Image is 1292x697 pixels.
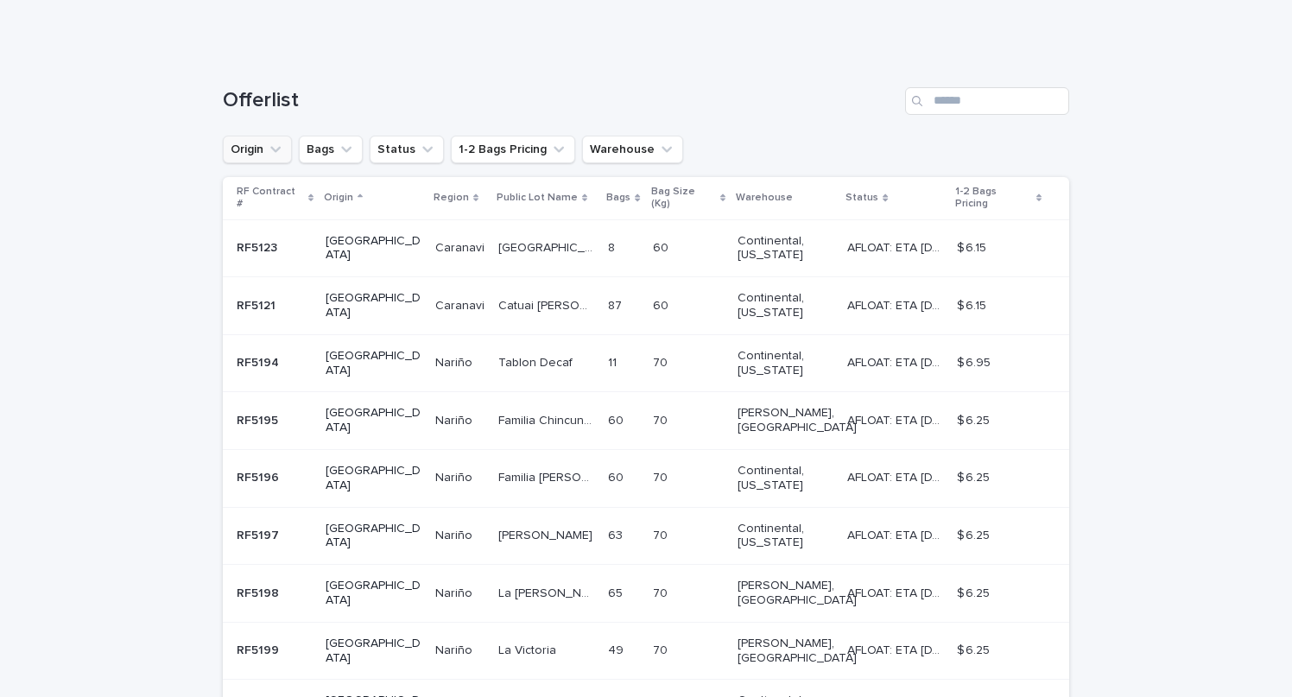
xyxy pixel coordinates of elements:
[435,640,476,658] p: Nariño
[608,583,626,601] p: 65
[845,188,878,207] p: Status
[847,238,947,256] p: AFLOAT: ETA 10-23-2025
[326,291,421,320] p: [GEOGRAPHIC_DATA]
[237,352,282,371] p: RF5194
[223,507,1069,565] tr: RF5197RF5197 [GEOGRAPHIC_DATA]NariñoNariño [PERSON_NAME][PERSON_NAME] 6363 7070 Continental, [US_...
[223,334,1069,392] tr: RF5194RF5194 [GEOGRAPHIC_DATA]NariñoNariño Tablon DecafTablon Decaf 1111 7070 Continental, [US_ST...
[606,188,630,207] p: Bags
[957,238,990,256] p: $ 6.15
[434,188,469,207] p: Region
[847,467,947,485] p: AFLOAT: ETA 10-16-2025
[957,410,993,428] p: $ 6.25
[435,238,488,256] p: Caranavi
[608,467,627,485] p: 60
[237,182,304,214] p: RF Contract #
[653,640,671,658] p: 70
[847,583,947,601] p: AFLOAT: ETA 10-22-2025
[451,136,575,163] button: 1-2 Bags Pricing
[223,622,1069,680] tr: RF5199RF5199 [GEOGRAPHIC_DATA]NariñoNariño La VictoriaLa Victoria 4949 7070 [PERSON_NAME], [GEOGR...
[237,583,282,601] p: RF5198
[223,449,1069,507] tr: RF5196RF5196 [GEOGRAPHIC_DATA]NariñoNariño Familia [PERSON_NAME]Familia [PERSON_NAME] 6060 7070 C...
[326,522,421,551] p: [GEOGRAPHIC_DATA]
[223,219,1069,277] tr: RF5123RF5123 [GEOGRAPHIC_DATA]CaranaviCaranavi [GEOGRAPHIC_DATA][GEOGRAPHIC_DATA] 88 6060 Contine...
[957,295,990,314] p: $ 6.15
[847,410,947,428] p: AFLOAT: ETA 10-22-2025
[326,637,421,666] p: [GEOGRAPHIC_DATA]
[435,467,476,485] p: Nariño
[223,88,898,113] h1: Offerlist
[237,238,281,256] p: RF5123
[608,640,627,658] p: 49
[326,349,421,378] p: [GEOGRAPHIC_DATA]
[299,136,363,163] button: Bags
[653,295,672,314] p: 60
[957,525,993,543] p: $ 6.25
[435,525,476,543] p: Nariño
[653,352,671,371] p: 70
[326,464,421,493] p: [GEOGRAPHIC_DATA]
[957,352,994,371] p: $ 6.95
[326,406,421,435] p: [GEOGRAPHIC_DATA]
[847,295,947,314] p: AFLOAT: ETA 10-23-2025
[324,188,353,207] p: Origin
[326,234,421,263] p: [GEOGRAPHIC_DATA]
[223,277,1069,335] tr: RF5121RF5121 [GEOGRAPHIC_DATA]CaranaviCaranavi Catuai [PERSON_NAME]Catuai [PERSON_NAME] 8787 6060...
[608,525,626,543] p: 63
[905,87,1069,115] input: Search
[498,583,598,601] p: La [PERSON_NAME]
[608,410,627,428] p: 60
[223,136,292,163] button: Origin
[957,467,993,485] p: $ 6.25
[498,467,598,485] p: Familia [PERSON_NAME]
[498,295,598,314] p: Catuai [PERSON_NAME]
[435,410,476,428] p: Nariño
[498,238,598,256] p: [GEOGRAPHIC_DATA]
[653,238,672,256] p: 60
[582,136,683,163] button: Warehouse
[608,352,620,371] p: 11
[608,238,618,256] p: 8
[736,188,793,207] p: Warehouse
[326,579,421,608] p: [GEOGRAPHIC_DATA]
[653,583,671,601] p: 70
[237,295,279,314] p: RF5121
[847,352,947,371] p: AFLOAT: ETA 10-16-2025
[653,467,671,485] p: 70
[435,295,488,314] p: Caranavi
[955,182,1032,214] p: 1-2 Bags Pricing
[237,467,282,485] p: RF5196
[435,352,476,371] p: Nariño
[237,410,282,428] p: RF5195
[847,640,947,658] p: AFLOAT: ETA 10-22-2025
[435,583,476,601] p: Nariño
[498,525,596,543] p: [PERSON_NAME]
[223,392,1069,450] tr: RF5195RF5195 [GEOGRAPHIC_DATA]NariñoNariño Familia ChincunqueFamilia Chincunque 6060 7070 [PERSON...
[498,640,560,658] p: La Victoria
[957,583,993,601] p: $ 6.25
[651,182,717,214] p: Bag Size (Kg)
[237,525,282,543] p: RF5197
[653,525,671,543] p: 70
[237,640,282,658] p: RF5199
[497,188,578,207] p: Public Lot Name
[498,410,598,428] p: Familia Chincunque
[847,525,947,543] p: AFLOAT: ETA 10-16-2025
[957,640,993,658] p: $ 6.25
[370,136,444,163] button: Status
[498,352,576,371] p: Tablon Decaf
[653,410,671,428] p: 70
[223,565,1069,623] tr: RF5198RF5198 [GEOGRAPHIC_DATA]NariñoNariño La [PERSON_NAME]La [PERSON_NAME] 6565 7070 [PERSON_NAM...
[608,295,625,314] p: 87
